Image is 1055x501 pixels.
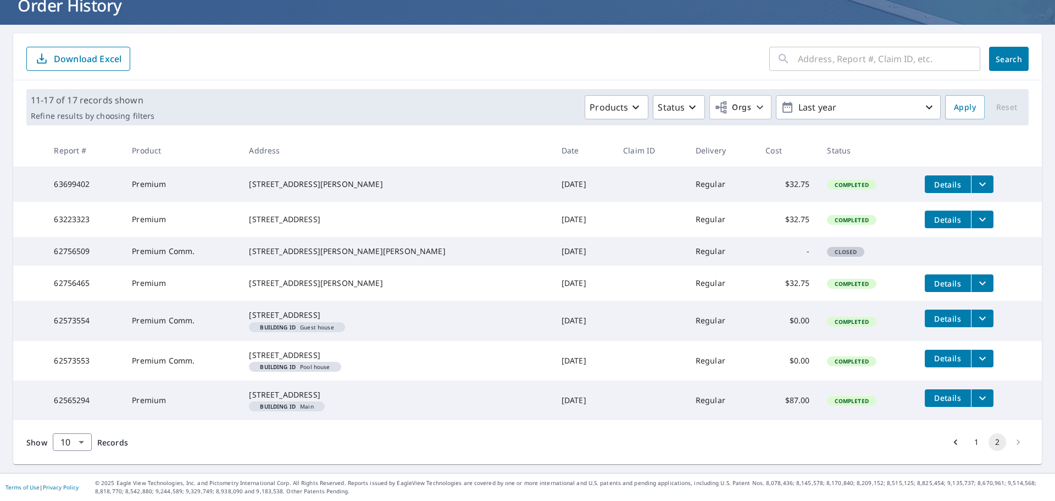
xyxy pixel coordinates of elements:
[971,175,993,193] button: filesDropdownBtn-63699402
[45,341,123,381] td: 62573553
[45,202,123,237] td: 63223323
[687,167,757,202] td: Regular
[998,54,1020,64] span: Search
[553,237,614,266] td: [DATE]
[798,43,980,74] input: Address, Report #, Claim ID, etc.
[828,280,875,288] span: Completed
[45,237,123,266] td: 62756509
[253,364,336,370] span: Pool house
[945,95,985,119] button: Apply
[553,341,614,381] td: [DATE]
[687,202,757,237] td: Regular
[776,95,941,119] button: Last year
[123,266,240,301] td: Premium
[123,167,240,202] td: Premium
[54,53,121,65] p: Download Excel
[553,134,614,167] th: Date
[249,214,543,225] div: [STREET_ADDRESS]
[971,211,993,228] button: filesDropdownBtn-63223323
[945,433,1029,451] nav: pagination navigation
[687,381,757,420] td: Regular
[931,278,964,289] span: Details
[253,324,340,330] span: Guest house
[925,175,971,193] button: detailsBtn-63699402
[123,134,240,167] th: Product
[123,202,240,237] td: Premium
[714,101,751,114] span: Orgs
[590,101,628,114] p: Products
[249,389,543,400] div: [STREET_ADDRESS]
[553,381,614,420] td: [DATE]
[989,433,1006,451] button: page 2
[553,266,614,301] td: [DATE]
[249,246,543,257] div: [STREET_ADDRESS][PERSON_NAME][PERSON_NAME]
[5,483,40,491] a: Terms of Use
[818,134,915,167] th: Status
[925,274,971,292] button: detailsBtn-62756465
[31,93,154,107] p: 11-17 of 17 records shown
[45,301,123,340] td: 62573554
[45,266,123,301] td: 62756465
[240,134,552,167] th: Address
[123,301,240,340] td: Premium Comm.
[757,266,818,301] td: $32.75
[757,237,818,266] td: -
[828,397,875,405] span: Completed
[45,381,123,420] td: 62565294
[249,179,543,190] div: [STREET_ADDRESS][PERSON_NAME]
[828,357,875,365] span: Completed
[43,483,79,491] a: Privacy Policy
[53,433,92,451] div: Show 10 records
[931,214,964,225] span: Details
[260,404,296,409] em: Building ID
[989,47,1029,71] button: Search
[97,437,128,448] span: Records
[925,310,971,327] button: detailsBtn-62573554
[931,179,964,190] span: Details
[687,266,757,301] td: Regular
[26,47,130,71] button: Download Excel
[687,134,757,167] th: Delivery
[954,101,976,114] span: Apply
[757,301,818,340] td: $0.00
[828,216,875,224] span: Completed
[925,389,971,407] button: detailsBtn-62565294
[553,202,614,237] td: [DATE]
[31,111,154,121] p: Refine results by choosing filters
[249,278,543,289] div: [STREET_ADDRESS][PERSON_NAME]
[123,341,240,381] td: Premium Comm.
[828,181,875,189] span: Completed
[260,364,296,370] em: Building ID
[687,301,757,340] td: Regular
[260,324,296,330] em: Building ID
[687,341,757,381] td: Regular
[971,310,993,327] button: filesDropdownBtn-62573554
[757,167,818,202] td: $32.75
[585,95,648,119] button: Products
[971,389,993,407] button: filesDropdownBtn-62565294
[757,381,818,420] td: $87.00
[971,274,993,292] button: filesDropdownBtn-62756465
[95,479,1050,496] p: © 2025 Eagle View Technologies, Inc. and Pictometry International Corp. All Rights Reserved. Repo...
[53,427,92,458] div: 10
[828,248,863,256] span: Closed
[653,95,705,119] button: Status
[249,350,543,361] div: [STREET_ADDRESS]
[553,167,614,202] td: [DATE]
[26,437,47,448] span: Show
[658,101,685,114] p: Status
[5,484,79,491] p: |
[757,202,818,237] td: $32.75
[45,134,123,167] th: Report #
[828,318,875,326] span: Completed
[249,310,543,321] div: [STREET_ADDRESS]
[253,404,320,409] span: Main
[925,211,971,228] button: detailsBtn-63223323
[45,167,123,202] td: 63699402
[123,381,240,420] td: Premium
[931,393,964,403] span: Details
[794,98,923,117] p: Last year
[971,350,993,367] button: filesDropdownBtn-62573553
[947,433,964,451] button: Go to previous page
[757,341,818,381] td: $0.00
